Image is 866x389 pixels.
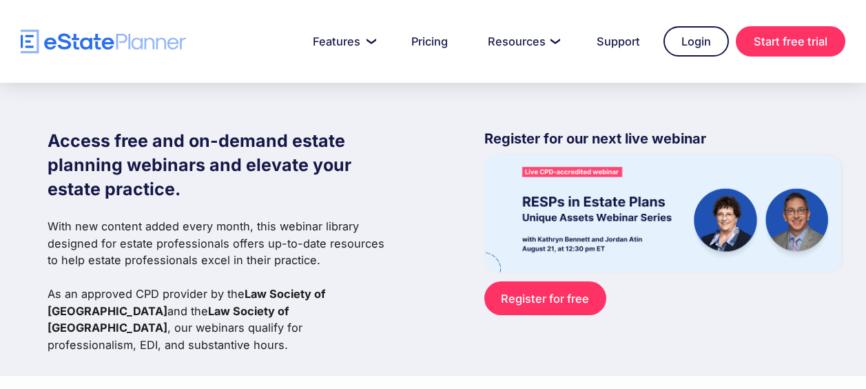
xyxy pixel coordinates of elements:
strong: Law Society of [GEOGRAPHIC_DATA] [48,287,325,317]
a: Login [663,26,729,57]
p: Register for our next live webinar [484,129,841,155]
a: Pricing [395,28,464,55]
a: Register for free [484,281,606,315]
p: With new content added every month, this webinar library designed for estate professionals offers... [48,218,389,353]
img: eState Academy webinar [484,155,841,272]
a: Start free trial [736,26,845,57]
a: home [21,30,186,54]
a: Resources [471,28,573,55]
h1: Access free and on-demand estate planning webinars and elevate your estate practice. [48,129,389,201]
a: Support [580,28,657,55]
a: Features [296,28,388,55]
